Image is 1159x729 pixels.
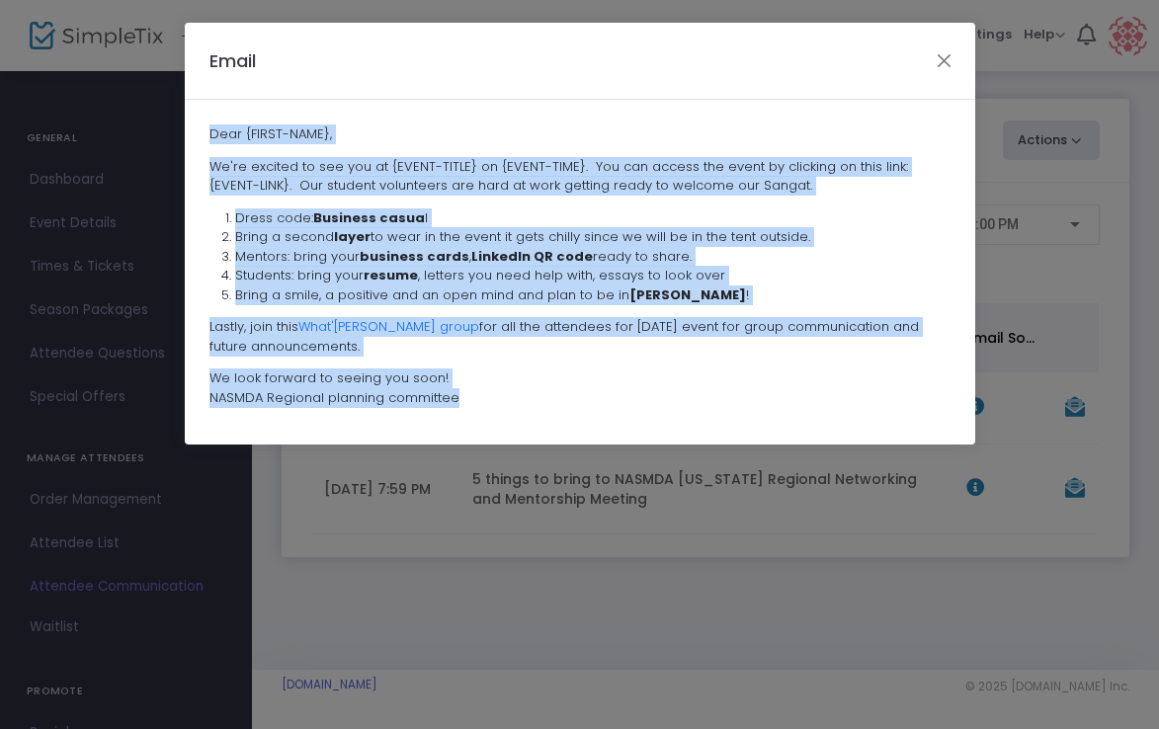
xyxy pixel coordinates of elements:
li: Mentors: bring your , ready to share. [235,247,951,267]
strong: LinkedIn QR code [471,247,593,266]
strong: business cards [360,247,469,266]
h4: Email [209,47,256,74]
strong: layer [334,227,371,246]
p: Dear {FIRST-NAME}, [209,124,951,144]
button: Close [931,47,956,73]
strong: Business casua [313,208,425,227]
p: Lastly, join this for all the attendees for [DATE] event for group communication and future annou... [209,317,951,356]
li: Students: bring your , letters you need help with, essays to look over [235,266,951,285]
li: Bring a smile, a positive and an open mind and plan to be in ! [235,285,951,305]
li: Bring a second to wear in the event it gets chilly since we will be in the tent outside. [235,227,951,247]
p: We're excited to see you at {EVENT-TITLE} on {EVENT-TIME}. You can access the event by clicking o... [209,157,951,196]
strong: [PERSON_NAME] [629,285,746,304]
strong: resume [364,266,418,284]
p: We look forward to seeing you soon! NASMDA Regional planning committee [209,368,951,407]
li: Dress code: l [235,208,951,228]
a: What'[PERSON_NAME] group [298,317,479,336]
